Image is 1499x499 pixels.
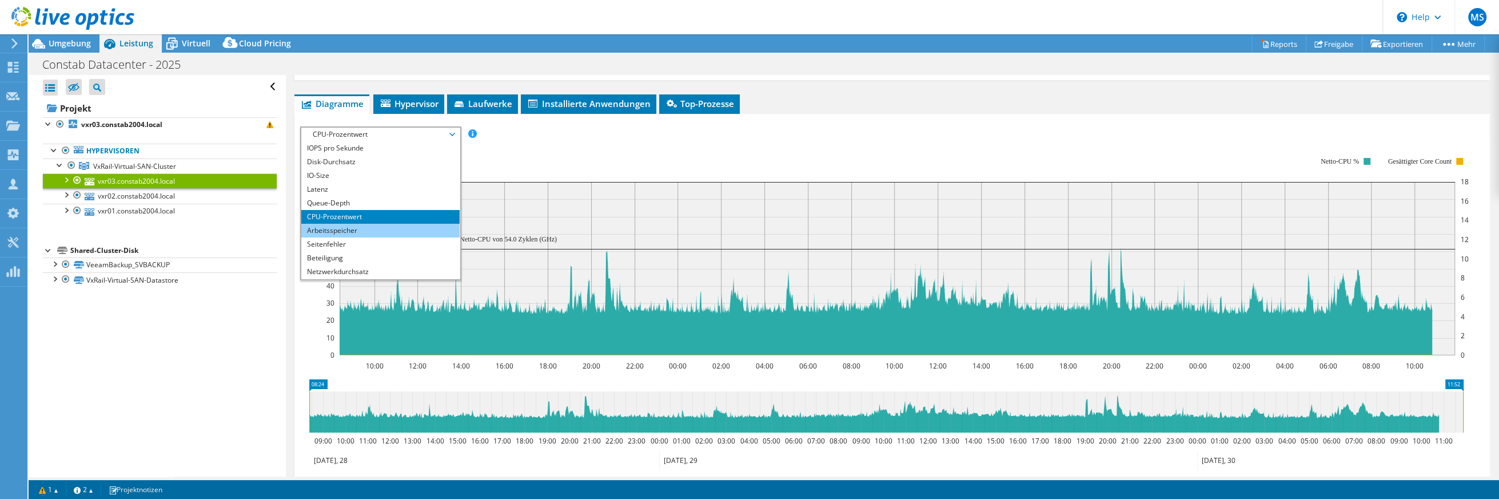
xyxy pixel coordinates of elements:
[583,361,600,371] text: 20:00
[1461,177,1469,187] text: 18
[70,244,277,258] div: Shared-Cluster-Disk
[1146,361,1163,371] text: 22:00
[527,98,651,109] span: Installierte Anwendungen
[1031,436,1049,446] text: 17:00
[81,120,162,129] b: vxr03.constab2004.local
[626,361,644,371] text: 22:00
[49,38,91,49] span: Umgebung
[717,436,735,446] text: 03:00
[799,361,817,371] text: 06:00
[919,436,937,446] text: 12:00
[942,436,959,446] text: 13:00
[651,436,668,446] text: 00:00
[307,128,454,141] span: CPU-Prozentwert
[1461,215,1469,225] text: 14
[326,281,334,291] text: 40
[1099,436,1117,446] text: 20:00
[1362,35,1432,53] a: Exportieren
[301,210,460,224] li: CPU-Prozentwert
[301,183,460,196] li: Latenz
[1323,436,1341,446] text: 06:00
[1189,361,1207,371] text: 00:00
[583,436,601,446] text: 21:00
[1461,254,1469,264] text: 10
[605,436,623,446] text: 22:00
[852,436,870,446] text: 09:00
[471,436,489,446] text: 16:00
[496,361,513,371] text: 16:00
[449,436,467,446] text: 15:00
[43,159,277,173] a: VxRail-Virtual-SAN-Cluster
[1461,312,1465,322] text: 4
[1054,436,1071,446] text: 18:00
[301,141,460,155] li: IOPS pro Sekunde
[1319,361,1337,371] text: 06:00
[1468,8,1486,26] span: MS
[539,436,556,446] text: 19:00
[1461,273,1465,283] text: 8
[493,436,511,446] text: 17:00
[366,361,384,371] text: 10:00
[875,436,892,446] text: 10:00
[1233,436,1251,446] text: 02:00
[561,436,579,446] text: 20:00
[830,436,847,446] text: 08:00
[1345,436,1363,446] text: 07:00
[964,436,982,446] text: 14:00
[326,315,334,325] text: 20
[1413,436,1430,446] text: 10:00
[119,38,153,49] span: Leistung
[785,436,803,446] text: 06:00
[239,38,291,49] span: Cloud Pricing
[43,144,277,159] a: Hypervisoren
[1211,436,1229,446] text: 01:00
[301,265,460,279] li: Netzwerkdurchsatz
[1278,436,1296,446] text: 04:00
[1009,436,1027,446] text: 16:00
[1461,331,1465,340] text: 2
[1406,361,1424,371] text: 10:00
[843,361,860,371] text: 08:00
[43,204,277,219] a: vxr01.constab2004.local
[43,173,277,188] a: vxr03.constab2004.local
[987,436,1004,446] text: 15:00
[1461,350,1465,360] text: 0
[1233,361,1250,371] text: 02:00
[756,361,774,371] text: 04:00
[1461,235,1469,244] text: 12
[37,58,198,71] h1: Constab Datacenter - 2025
[43,258,277,272] a: VeeamBackup_SVBACKUP
[807,436,825,446] text: 07:00
[1276,361,1294,371] text: 04:00
[182,38,210,49] span: Virtuell
[763,436,780,446] text: 05:00
[1251,35,1306,53] a: Reports
[300,98,364,109] span: Diagramme
[1362,361,1380,371] text: 08:00
[1166,436,1184,446] text: 23:00
[1306,35,1362,53] a: Freigabe
[453,98,512,109] span: Laufwerke
[695,436,713,446] text: 02:00
[301,237,460,251] li: Seitenfehler
[101,482,170,497] a: Projektnotizen
[669,361,687,371] text: 00:00
[301,196,460,210] li: Queue-Depth
[1143,436,1161,446] text: 22:00
[628,436,645,446] text: 23:00
[1435,436,1453,446] text: 11:00
[301,155,460,169] li: Disk-Durchsatz
[1390,436,1408,446] text: 09:00
[381,436,399,446] text: 12:00
[740,436,758,446] text: 04:00
[1077,436,1094,446] text: 19:00
[1461,196,1469,206] text: 16
[1461,292,1465,302] text: 6
[409,361,426,371] text: 12:00
[301,224,460,237] li: Arbeitsspeicher
[337,436,354,446] text: 10:00
[1368,436,1385,446] text: 08:00
[1432,35,1485,53] a: Mehr
[93,161,176,171] span: VxRail-Virtual-SAN-Cluster
[330,350,334,360] text: 0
